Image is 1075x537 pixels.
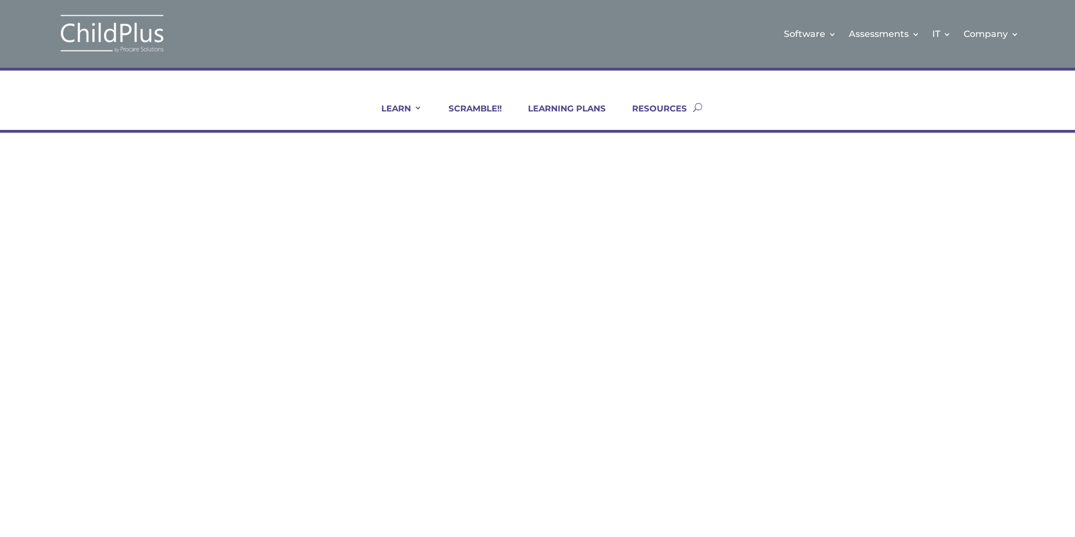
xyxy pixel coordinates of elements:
a: LEARN [367,103,422,130]
a: Assessments [849,11,920,57]
a: LEARNING PLANS [514,103,606,130]
a: IT [932,11,951,57]
a: RESOURCES [618,103,687,130]
a: Software [784,11,836,57]
a: Company [964,11,1019,57]
a: SCRAMBLE!! [434,103,502,130]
